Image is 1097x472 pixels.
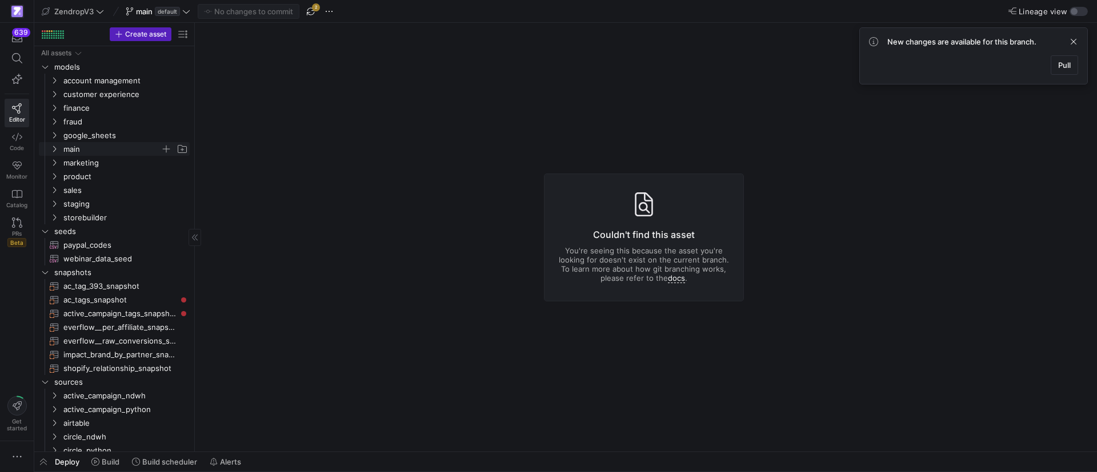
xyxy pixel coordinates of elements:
[12,28,30,37] div: 639
[5,392,29,436] button: Getstarted
[63,211,188,224] span: storebuilder
[39,361,190,375] div: Press SPACE to select this row.
[125,30,166,38] span: Create asset
[39,416,190,430] div: Press SPACE to select this row.
[558,228,730,241] h3: Couldn't find this asset
[63,197,188,211] span: staging
[39,238,190,252] a: paypal_codes​​​​​​
[205,452,246,471] button: Alerts
[39,306,190,320] a: active_campaign_tags_snapshot​​​​​​​
[54,376,188,389] span: sources
[63,252,177,265] span: webinar_data_seed​​​​​​
[12,230,22,237] span: PRs
[63,280,177,293] span: ac_tag_393_snapshot​​​​​​​
[7,238,26,247] span: Beta
[7,418,27,431] span: Get started
[5,156,29,184] a: Monitor
[39,224,190,238] div: Press SPACE to select this row.
[63,403,188,416] span: active_campaign_python
[39,252,190,265] div: Press SPACE to select this row.
[39,115,190,128] div: Press SPACE to select this row.
[63,430,188,443] span: circle_ndwh
[63,102,188,115] span: finance
[63,307,177,320] span: active_campaign_tags_snapshot​​​​​​​
[63,156,188,170] span: marketing
[55,457,79,466] span: Deploy
[6,173,27,180] span: Monitor
[63,348,177,361] span: impact_brand_by_partner_snapshot​​​​​​​
[39,128,190,142] div: Press SPACE to select this row.
[39,87,190,101] div: Press SPACE to select this row.
[39,293,190,306] a: ac_tags_snapshot​​​​​​​
[63,293,177,306] span: ac_tags_snapshot​​​​​​​
[1051,55,1078,75] button: Pull
[39,389,190,402] div: Press SPACE to select this row.
[39,348,190,361] div: Press SPACE to select this row.
[5,127,29,156] a: Code
[39,156,190,170] div: Press SPACE to select this row.
[39,279,190,293] div: Press SPACE to select this row.
[5,213,29,252] a: PRsBeta
[1058,60,1071,70] span: Pull
[54,7,94,16] span: ZendropV3
[39,238,190,252] div: Press SPACE to select this row.
[668,273,685,283] a: docs
[63,88,188,101] span: customer experience
[39,252,190,265] a: webinar_data_seed​​​​​​
[63,129,188,142] span: google_sheets
[39,334,190,348] div: Press SPACE to select this row.
[39,101,190,115] div: Press SPACE to select this row.
[39,306,190,320] div: Press SPACE to select this row.
[887,37,1036,46] span: New changes are available for this branch.
[6,201,27,208] span: Catalog
[102,457,119,466] span: Build
[54,225,188,238] span: seeds
[220,457,241,466] span: Alerts
[39,211,190,224] div: Press SPACE to select this row.
[54,60,188,74] span: models
[63,417,188,430] span: airtable
[63,143,161,156] span: main
[39,293,190,306] div: Press SPACE to select this row.
[136,7,153,16] span: main
[39,183,190,197] div: Press SPACE to select this row.
[41,49,71,57] div: All assets
[63,184,188,197] span: sales
[63,321,177,334] span: everflow__per_affiliate_snapshot​​​​​​​
[63,389,188,402] span: active_campaign_ndwh
[39,265,190,279] div: Press SPACE to select this row.
[39,334,190,348] a: everflow__raw_conversions_snapshot​​​​​​​
[39,348,190,361] a: impact_brand_by_partner_snapshot​​​​​​​
[5,99,29,127] a: Editor
[110,27,171,41] button: Create asset
[63,239,177,252] span: paypal_codes​​​​​​
[39,142,190,156] div: Press SPACE to select this row.
[123,4,193,19] button: maindefault
[39,46,190,60] div: Press SPACE to select this row.
[54,266,188,279] span: snapshots
[558,246,730,283] p: You're seeing this because the asset you're looking for doesn't exist on the current branch. To l...
[39,74,190,87] div: Press SPACE to select this row.
[5,27,29,48] button: 639
[39,402,190,416] div: Press SPACE to select this row.
[1019,7,1067,16] span: Lineage view
[39,320,190,334] div: Press SPACE to select this row.
[63,444,188,457] span: circle_python
[39,375,190,389] div: Press SPACE to select this row.
[5,2,29,21] a: https://storage.googleapis.com/y42-prod-data-exchange/images/qZXOSqkTtPuVcXVzF40oUlM07HVTwZXfPK0U...
[39,4,107,19] button: ZendropV3
[5,184,29,213] a: Catalog
[63,170,188,183] span: product
[10,144,24,151] span: Code
[142,457,197,466] span: Build scheduler
[63,115,188,128] span: fraud
[39,361,190,375] a: shopify_relationship_snapshot​​​​​​​
[11,6,23,17] img: https://storage.googleapis.com/y42-prod-data-exchange/images/qZXOSqkTtPuVcXVzF40oUlM07HVTwZXfPK0U...
[39,279,190,293] a: ac_tag_393_snapshot​​​​​​​
[63,74,188,87] span: account management
[63,362,177,375] span: shopify_relationship_snapshot​​​​​​​
[127,452,202,471] button: Build scheduler
[9,116,25,123] span: Editor
[39,443,190,457] div: Press SPACE to select this row.
[86,452,125,471] button: Build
